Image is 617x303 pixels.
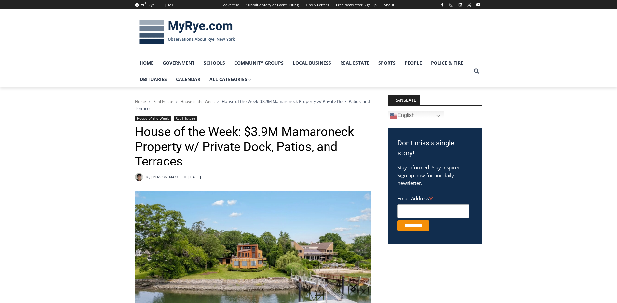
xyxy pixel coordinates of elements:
p: Stay informed. Stay inspired. Sign up now for our daily newsletter. [397,164,472,187]
label: Email Address [397,192,469,204]
span: > [176,99,178,104]
a: House of the Week [135,116,171,121]
a: Real Estate [336,55,374,71]
a: Author image [135,173,143,181]
a: Government [158,55,199,71]
a: All Categories [205,71,256,87]
a: House of the Week [181,99,215,104]
button: View Search Form [471,65,482,77]
span: By [146,174,150,180]
a: [PERSON_NAME] [151,174,182,180]
a: Real Estate [153,99,173,104]
a: Schools [199,55,230,71]
span: 79 [140,2,144,7]
span: > [149,99,151,104]
a: YouTube [475,1,482,8]
img: en [390,112,397,120]
a: Home [135,99,146,104]
strong: TRANSLATE [388,95,420,105]
span: All Categories [209,76,252,83]
span: F [145,1,146,5]
img: Patel, Devan - bio cropped 200x200 [135,173,143,181]
a: Police & Fire [426,55,468,71]
h3: Don't miss a single story! [397,138,472,159]
nav: Breadcrumbs [135,98,371,112]
a: X [465,1,473,8]
img: MyRye.com [135,15,239,49]
a: Community Groups [230,55,288,71]
h1: House of the Week: $3.9M Mamaroneck Property w/ Private Dock, Patios, and Terraces [135,125,371,169]
a: English [388,111,444,121]
a: Instagram [448,1,455,8]
a: Linkedin [456,1,464,8]
a: Sports [374,55,400,71]
a: Facebook [438,1,446,8]
div: [DATE] [165,2,177,8]
a: People [400,55,426,71]
a: Calendar [171,71,205,87]
nav: Primary Navigation [135,55,471,88]
span: > [217,99,219,104]
a: Home [135,55,158,71]
span: House of the Week: $3.9M Mamaroneck Property w/ Private Dock, Patios, and Terraces [135,99,370,111]
time: [DATE] [188,174,201,180]
div: Rye [148,2,154,8]
a: Local Business [288,55,336,71]
a: Real Estate [174,116,197,121]
a: Obituaries [135,71,171,87]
